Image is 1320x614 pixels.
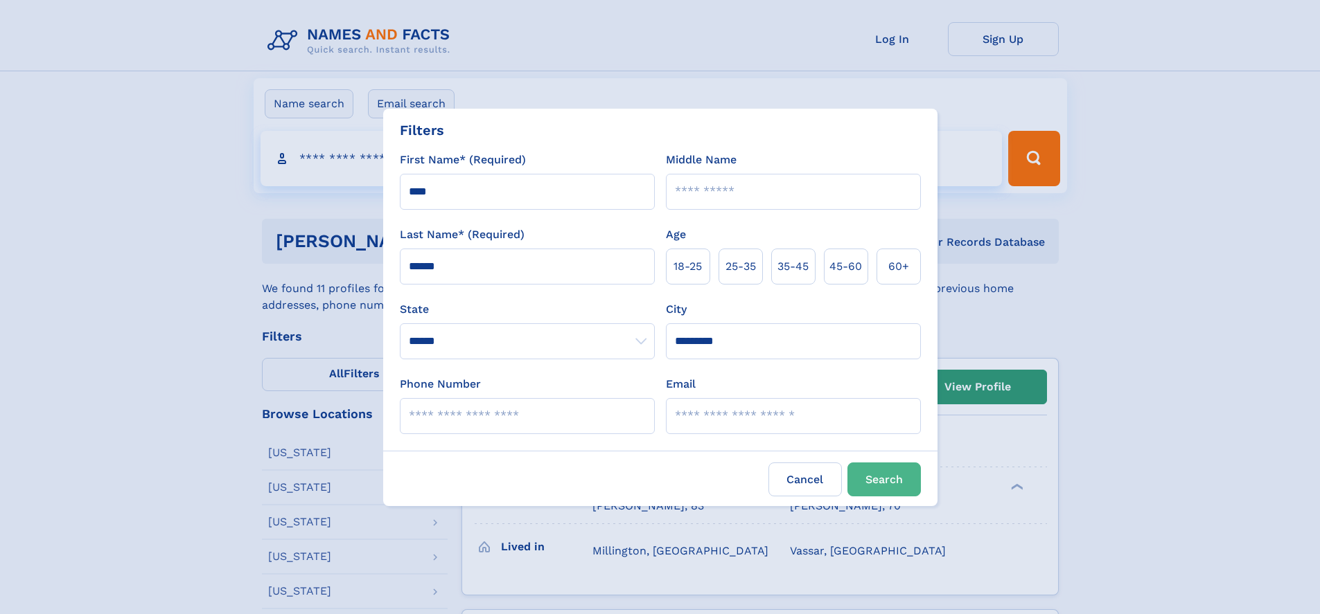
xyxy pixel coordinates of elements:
label: Cancel [768,462,842,496]
label: City [666,301,687,318]
span: 18‑25 [674,258,702,275]
span: 25‑35 [725,258,756,275]
label: Last Name* (Required) [400,226,525,243]
label: State [400,301,655,318]
button: Search [847,462,921,496]
label: Middle Name [666,152,737,168]
span: 35‑45 [777,258,809,275]
label: Email [666,376,696,392]
label: First Name* (Required) [400,152,526,168]
div: Filters [400,120,444,141]
span: 45‑60 [829,258,862,275]
label: Age [666,226,686,243]
label: Phone Number [400,376,481,392]
span: 60+ [888,258,909,275]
